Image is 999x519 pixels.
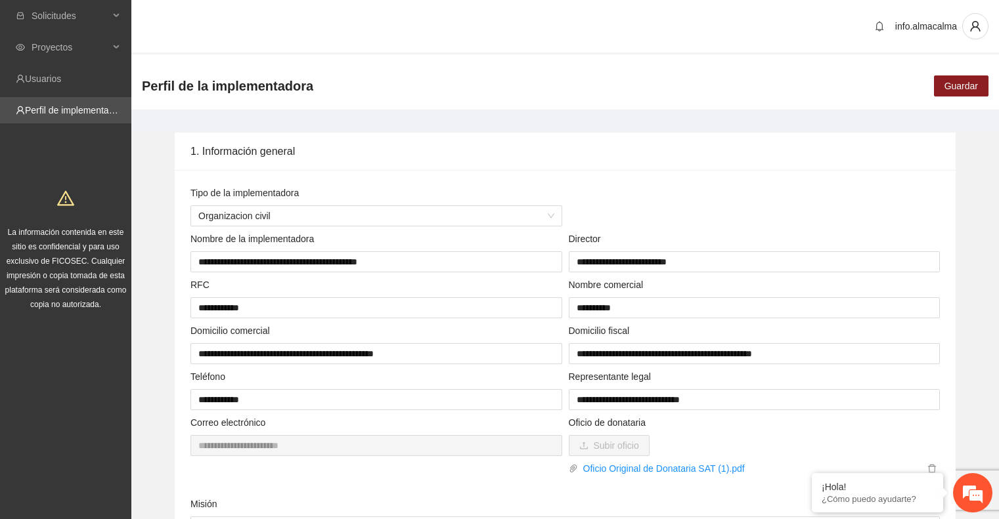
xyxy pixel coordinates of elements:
[190,186,299,200] label: Tipo de la implementadora
[57,190,74,207] span: warning
[25,105,127,115] a: Perfil de implementadora
[190,323,270,338] label: Domicilio comercial
[578,461,925,476] a: Oficio Original de Donataria SAT (1).pdf
[569,323,630,338] label: Domicilio fiscal
[32,34,109,60] span: Proyectos
[822,494,933,504] p: ¿Cómo puedo ayudarte?
[569,440,650,451] span: uploadSubir oficio
[16,43,25,52] span: eye
[962,13,988,39] button: user
[25,73,61,84] a: Usuarios
[569,232,601,246] label: Director
[569,369,651,384] label: Representante legal
[869,16,890,37] button: bell
[190,497,217,511] label: Misión
[5,228,127,309] span: La información contenida en este sitio es confidencial y para uso exclusivo de FICOSEC. Cualquier...
[925,464,939,473] span: delete
[944,79,978,93] span: Guardar
[569,278,644,292] label: Nombre comercial
[934,75,988,96] button: Guardar
[32,3,109,29] span: Solicitudes
[16,11,25,20] span: inbox
[895,21,957,31] span: info.almacalma
[569,435,650,456] button: uploadSubir oficio
[870,21,889,31] span: bell
[190,133,940,170] div: 1. Información general
[190,415,265,430] label: Correo electrónico
[198,206,554,226] span: Organizacion civil
[569,415,646,430] label: Oficio de donataria
[924,461,940,476] button: delete
[963,20,988,32] span: user
[142,75,313,96] span: Perfil de la implementadora
[569,464,578,473] span: paper-clip
[190,232,314,246] label: Nombre de la implementadora
[190,278,210,292] label: RFC
[822,482,933,492] div: ¡Hola!
[190,369,225,384] label: Teléfono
